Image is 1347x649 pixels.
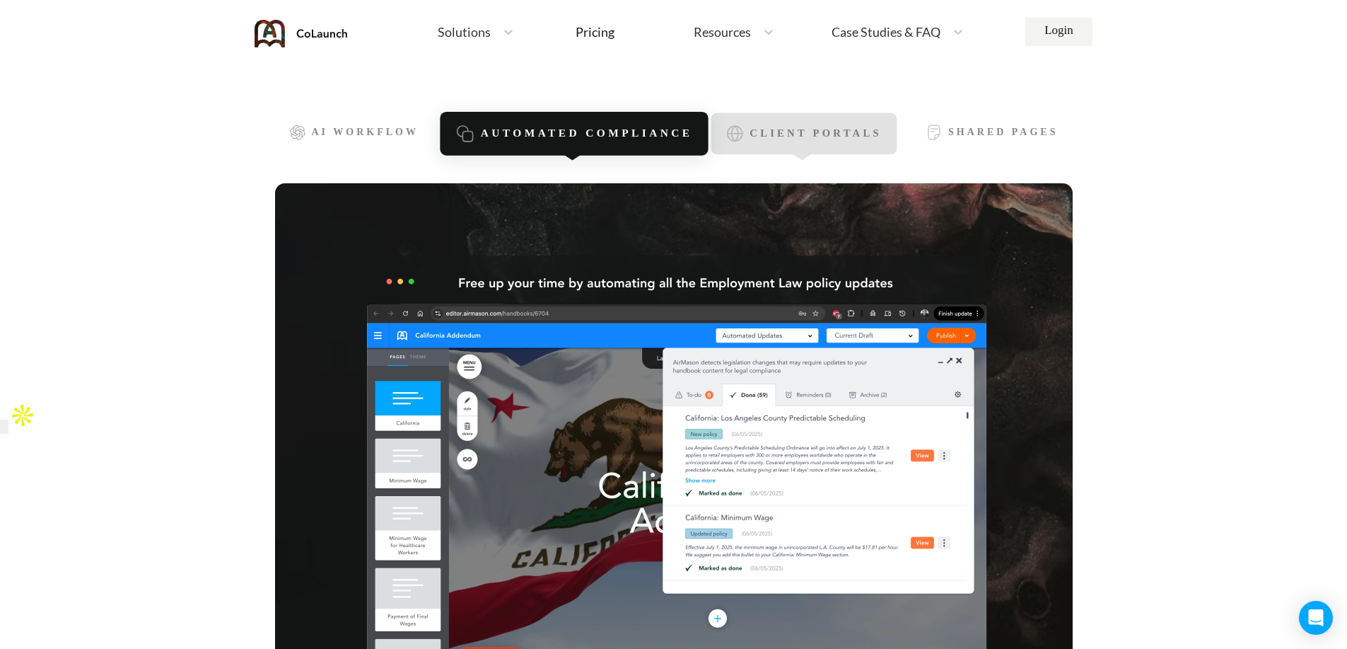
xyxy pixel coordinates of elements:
a: Login [1025,18,1092,46]
img: icon [289,124,306,141]
img: icon [725,125,743,143]
span: AI Workflow [312,127,419,138]
img: coLaunch [255,20,348,47]
div: Pricing [576,25,614,38]
img: icon [455,125,474,143]
span: Shared Pages [948,127,1058,138]
div: Open Intercom Messenger [1299,601,1333,635]
span: Case Studies & FAQ [832,25,940,38]
span: Client Portals [750,128,881,140]
img: Apollo [8,401,37,430]
span: Automated Compliance [481,127,693,140]
a: Pricing [576,19,614,45]
img: icon [926,124,943,141]
span: Resources [694,25,751,38]
span: Solutions [438,25,491,38]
